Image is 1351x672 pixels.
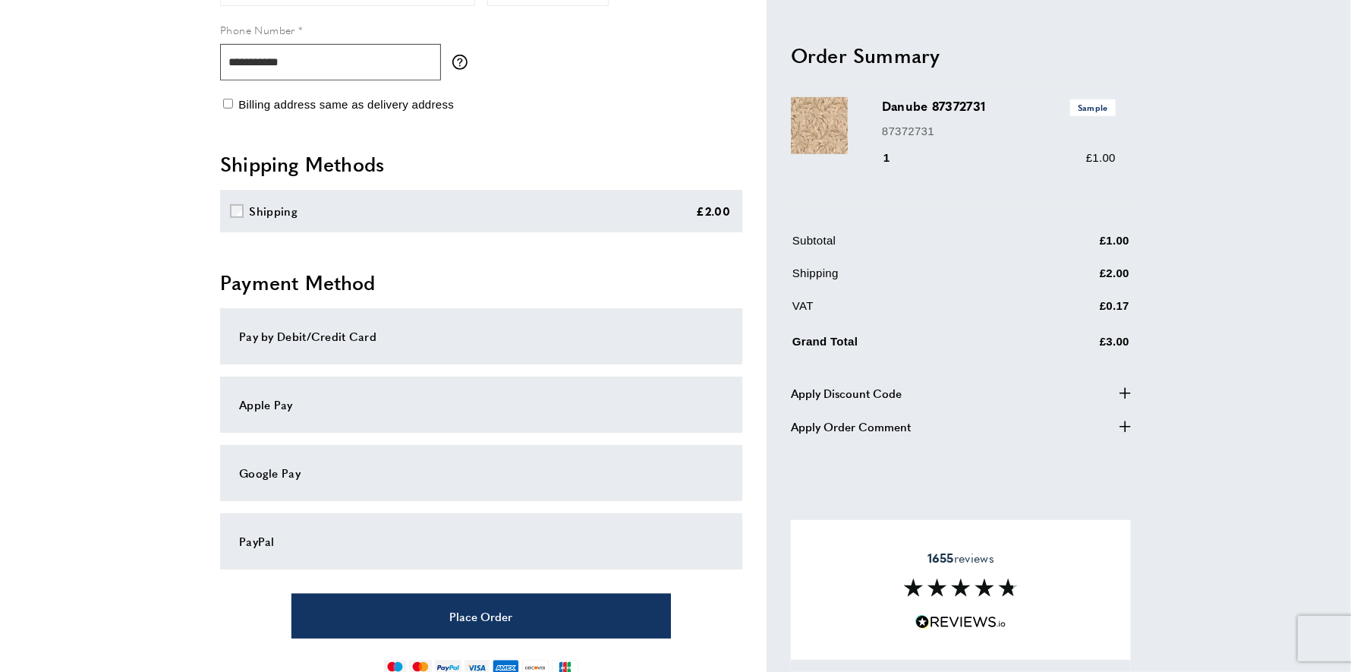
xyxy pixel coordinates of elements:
span: £1.00 [1086,151,1116,164]
div: PayPal [239,532,723,551]
img: Reviews section [904,579,1018,597]
td: £3.00 [1025,330,1129,362]
img: Reviews.io 5 stars [915,615,1006,629]
td: Grand Total [792,330,1023,362]
button: Place Order [291,594,671,639]
div: Apple Pay [239,396,723,414]
strong: 1655 [927,549,954,566]
h3: Danube 87372731 [882,97,1116,115]
h2: Payment Method [220,269,742,296]
span: Phone Number [220,22,295,37]
span: Billing address same as delivery address [238,98,454,111]
div: Google Pay [239,464,723,482]
span: Apply Order Comment [791,417,911,435]
td: Shipping [792,264,1023,294]
p: 87372731 [882,121,1116,140]
div: £2.00 [697,202,731,220]
td: Subtotal [792,232,1023,261]
h2: Shipping Methods [220,150,742,178]
div: 1 [882,149,912,167]
input: Billing address same as delivery address [223,99,233,109]
span: Sample [1070,99,1116,115]
td: £1.00 [1025,232,1129,261]
img: Danube 87372731 [791,97,848,154]
div: Shipping [250,202,298,220]
span: Apply Discount Code [791,383,902,402]
div: Pay by Debit/Credit Card [239,327,723,345]
td: VAT [792,297,1023,327]
h2: Order Summary [791,41,1131,68]
span: reviews [927,551,994,566]
td: £2.00 [1025,264,1129,294]
td: £0.17 [1025,297,1129,327]
button: More information [452,55,475,70]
